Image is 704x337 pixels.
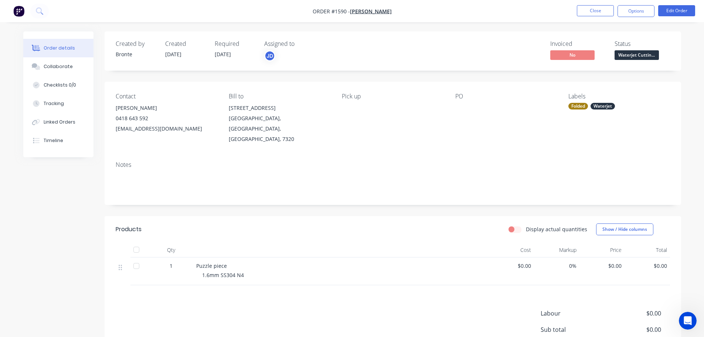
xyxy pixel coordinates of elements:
div: [GEOGRAPHIC_DATA], [GEOGRAPHIC_DATA], [GEOGRAPHIC_DATA], 7320 [229,113,330,144]
div: Labels [568,93,670,100]
span: [DATE] [165,51,181,58]
span: $0.00 [606,325,661,334]
span: $0.00 [628,262,667,270]
div: [EMAIL_ADDRESS][DOMAIN_NAME] [116,124,217,134]
div: Notes [116,161,670,168]
span: Order #1590 - [313,8,350,15]
div: 0418 643 592 [116,113,217,124]
input: Search for help [5,18,143,33]
button: Show / Hide columns [596,223,653,235]
div: Bronte [116,50,156,58]
span: Help [123,249,136,255]
div: Invoiced [550,40,606,47]
a: [PERSON_NAME] [350,8,392,15]
div: Folded [568,103,588,109]
p: Getting started [7,64,132,72]
div: Products [116,225,142,234]
div: PO [455,93,557,100]
span: News [85,249,99,255]
button: Edit Order [658,5,695,16]
div: Tracking [44,100,64,107]
div: Bill to [229,93,330,100]
div: Timeline [44,137,63,144]
p: Useful information to get you started [7,74,132,81]
div: Search for helpSearch for help [5,18,143,33]
p: Dashboard [7,102,132,110]
div: Markup [534,243,579,257]
div: Contact [116,93,217,100]
button: News [74,231,111,260]
button: Help [111,231,148,260]
button: JD [264,50,275,61]
div: Waterjet [591,103,615,109]
div: [PERSON_NAME]0418 643 592[EMAIL_ADDRESS][DOMAIN_NAME] [116,103,217,134]
label: Display actual quantities [526,225,587,233]
p: Insights into how jobs are tracking [7,112,132,119]
span: Home [11,249,26,255]
div: [PERSON_NAME] [116,103,217,113]
div: Total [625,243,670,257]
div: Created [165,40,206,47]
div: [STREET_ADDRESS][GEOGRAPHIC_DATA], [GEOGRAPHIC_DATA], [GEOGRAPHIC_DATA], 7320 [229,103,330,144]
div: [STREET_ADDRESS] [229,103,330,113]
span: Labour [541,309,606,318]
div: Collaborate [44,63,73,70]
div: Assigned to [264,40,338,47]
button: Options [618,5,654,17]
button: Collaborate [23,57,93,76]
span: 31 articles [7,197,34,205]
p: Managing products [7,150,132,158]
button: Order details [23,39,93,57]
span: Messages [43,249,68,255]
div: Pick up [342,93,443,100]
span: Puzzle piece [196,262,227,269]
div: Required [215,40,255,47]
button: Linked Orders [23,113,93,131]
div: Linked Orders [44,119,75,125]
div: Cost [489,243,534,257]
div: Created by [116,40,156,47]
span: 1.6mm SS304 N4 [202,272,244,279]
p: Managing purchases [7,226,132,234]
p: Products [7,141,132,148]
p: Managing sales [7,188,132,196]
span: Waterjet Cuttin... [615,50,659,60]
button: Timeline [23,131,93,150]
span: Sub total [541,325,606,334]
button: Checklists 0/0 [23,76,93,94]
span: No [550,50,595,60]
button: Tracking [23,94,93,113]
div: Qty [149,243,193,257]
button: Messages [37,231,74,260]
span: 1 article [7,121,28,129]
h1: Help [65,3,85,16]
span: [DATE] [215,51,231,58]
span: 1 [170,262,173,270]
h2: 11 collections [7,43,140,52]
span: 4 articles [7,83,31,91]
div: Status [615,40,670,47]
span: $0.00 [606,309,661,318]
button: Waterjet Cuttin... [615,50,659,61]
div: Price [579,243,625,257]
span: $0.00 [492,262,531,270]
iframe: Intercom live chat [679,312,697,330]
p: Sales [7,179,132,186]
p: Purchasing [7,217,132,225]
button: Close [577,5,614,16]
img: Factory [13,6,24,17]
span: 9 articles [7,159,31,167]
div: Checklists 0/0 [44,82,76,88]
span: $0.00 [582,262,622,270]
span: 0% [537,262,577,270]
div: Order details [44,45,75,51]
